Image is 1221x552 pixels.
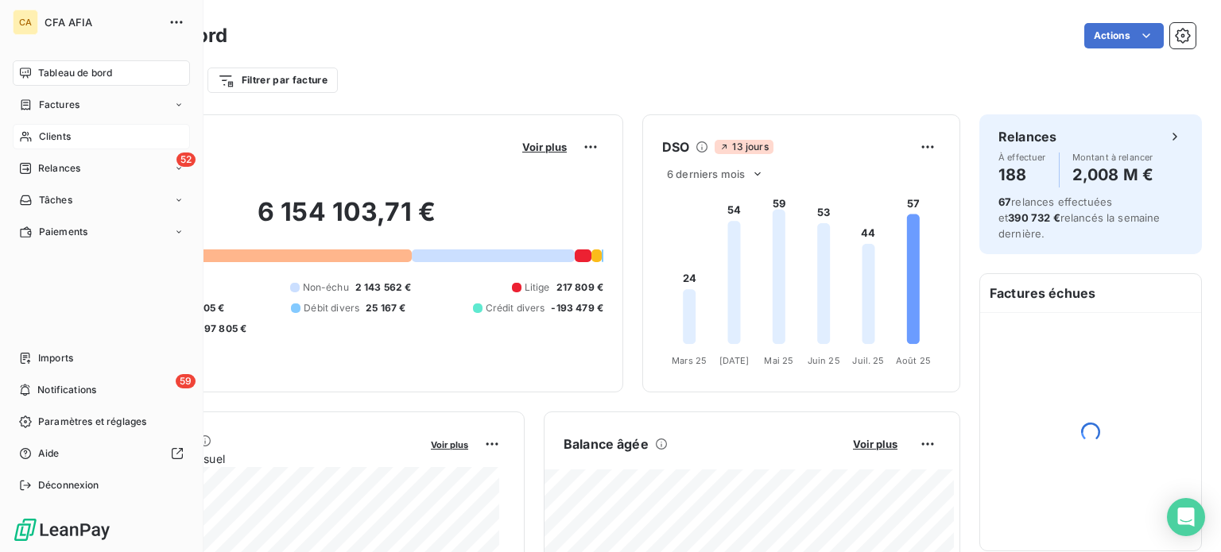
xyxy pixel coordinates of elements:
tspan: Août 25 [896,355,931,366]
span: 67 [998,195,1011,208]
span: Voir plus [431,439,468,450]
span: Non-échu [303,280,349,295]
span: Litige [525,280,550,295]
h6: DSO [662,137,689,156]
span: Imports [38,351,73,365]
img: Logo LeanPay [13,517,111,542]
span: Voir plus [853,438,897,450]
span: 6 derniers mois [667,168,745,180]
a: Tableau de bord [13,60,190,86]
h4: 188 [998,162,1046,187]
span: 52 [176,152,196,167]
span: -97 805 € [200,322,246,336]
button: Actions [1084,23,1164,48]
tspan: Juil. 25 [852,355,884,366]
span: Factures [39,98,79,112]
a: Paramètres et réglages [13,409,190,434]
button: Voir plus [517,140,572,154]
span: Débit divers [304,301,359,315]
a: Imports [13,345,190,371]
span: 2 143 562 € [355,280,412,295]
span: Tableau de bord [38,66,112,80]
span: Montant à relancer [1072,152,1153,162]
span: Paiements [39,225,87,239]
h6: Balance âgée [564,434,649,454]
a: Tâches [13,187,190,213]
span: Chiffre d'affaires mensuel [90,450,420,467]
tspan: Juin 25 [808,355,840,366]
h6: Relances [998,127,1056,146]
a: Paiements [13,219,190,245]
span: À effectuer [998,152,1046,162]
a: Aide [13,441,190,466]
button: Voir plus [848,437,902,451]
div: CA [13,10,38,35]
a: Factures [13,92,190,118]
span: Notifications [37,383,96,397]
span: 25 167 € [366,301,405,315]
h6: Factures échues [980,274,1201,312]
span: -193 479 € [551,301,603,315]
h4: 2,008 M € [1072,162,1153,187]
span: 59 [176,374,196,388]
span: 390 732 € [1008,211,1060,224]
span: Aide [38,446,60,461]
tspan: Mai 25 [764,355,793,366]
tspan: Mars 25 [672,355,707,366]
span: CFA AFIA [45,16,159,29]
span: Tâches [39,193,72,207]
h2: 6 154 103,71 € [90,196,603,244]
div: Open Intercom Messenger [1167,498,1205,536]
span: Paramètres et réglages [38,415,146,429]
span: relances effectuées et relancés la semaine dernière. [998,195,1161,240]
span: 217 809 € [556,280,603,295]
button: Filtrer par facture [207,68,338,93]
span: Crédit divers [486,301,545,315]
span: Voir plus [522,141,567,153]
span: Clients [39,129,71,144]
button: Voir plus [426,437,473,451]
span: Relances [38,161,80,176]
span: Déconnexion [38,478,99,492]
a: 52Relances [13,156,190,181]
tspan: [DATE] [719,355,750,366]
span: 13 jours [715,140,773,154]
a: Clients [13,124,190,149]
